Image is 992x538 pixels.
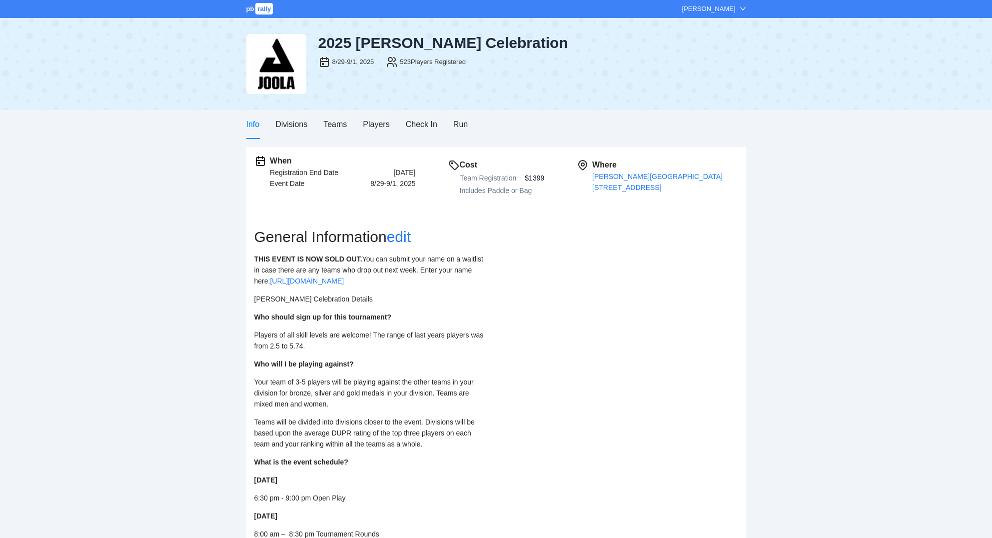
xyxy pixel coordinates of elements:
[254,416,488,449] p: Teams will be divided into divisions closer to the event. Divisions will be based upon the averag...
[275,118,307,130] div: Divisions
[254,228,738,246] h2: General Information
[323,118,347,130] div: Teams
[363,118,389,130] div: Players
[270,155,415,167] div: When
[592,172,723,191] a: [PERSON_NAME][GEOGRAPHIC_DATA][STREET_ADDRESS]
[592,159,738,171] div: Where
[453,118,468,130] div: Run
[460,171,525,185] th: Team Registration
[254,255,362,263] strong: THIS EVENT IS NOW SOLD OUT.
[460,185,545,196] div: Includes Paddle or Bag
[682,4,736,14] div: [PERSON_NAME]
[255,3,273,14] span: rally
[406,118,437,130] div: Check In
[524,171,545,185] td: $1399
[246,118,260,130] div: Info
[400,57,466,67] div: 523 Players Registered
[246,34,306,94] img: joola-black.png
[254,458,348,466] strong: What is the event schedule?
[246,5,275,12] a: pbrally
[254,476,277,484] strong: [DATE]
[254,293,488,304] p: [PERSON_NAME] Celebration Details
[270,167,338,178] div: Registration End Date
[740,5,746,12] span: down
[332,57,374,67] div: 8/29-9/1, 2025
[254,492,488,503] p: 6:30 pm - 9:00 pm Open Play
[254,329,488,351] p: Players of all skill levels are welcome! The range of last years players was from 2.5 to 5.74.
[254,512,277,520] strong: [DATE]
[270,178,304,189] div: Event Date
[246,5,254,12] span: pb
[270,277,344,285] a: [URL][DOMAIN_NAME]
[387,228,411,245] a: edit
[460,159,545,171] div: Cost
[254,360,354,368] strong: Who will I be playing against?
[370,178,415,189] div: 8/29-9/1, 2025
[393,167,415,178] div: [DATE]
[254,376,488,409] p: Your team of 3-5 players will be playing against the other teams in your division for bronze, sil...
[254,313,392,321] strong: Who should sign up for this tournament?
[318,34,746,52] div: 2025 [PERSON_NAME] Celebration
[254,253,488,286] p: You can submit your name on a waitlist in case there are any teams who drop out next week. Enter ...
